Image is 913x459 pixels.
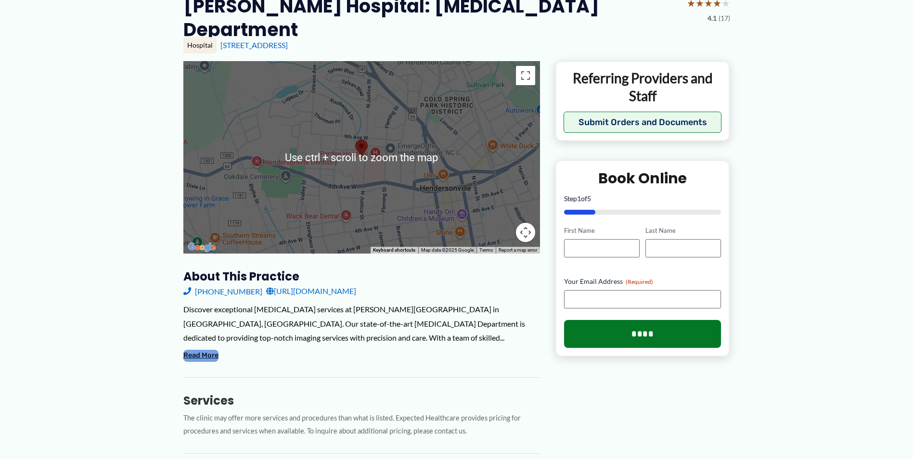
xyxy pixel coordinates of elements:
[186,241,218,254] img: Google
[645,226,721,235] label: Last Name
[626,278,653,285] span: (Required)
[373,247,415,254] button: Keyboard shortcuts
[564,226,640,235] label: First Name
[707,12,717,25] span: 4.1
[183,284,262,298] a: [PHONE_NUMBER]
[564,112,722,133] button: Submit Orders and Documents
[564,169,721,188] h2: Book Online
[183,412,540,438] p: The clinic may offer more services and procedures than what is listed. Expected Healthcare provid...
[499,247,537,253] a: Report a map error
[183,269,540,284] h3: About this practice
[564,277,721,286] label: Your Email Address
[183,37,217,53] div: Hospital
[479,247,493,253] a: Terms (opens in new tab)
[266,284,356,298] a: [URL][DOMAIN_NAME]
[577,194,581,203] span: 1
[183,393,540,408] h3: Services
[220,40,288,50] a: [STREET_ADDRESS]
[719,12,730,25] span: (17)
[183,350,219,361] button: Read More
[587,194,591,203] span: 5
[516,66,535,85] button: Toggle fullscreen view
[564,69,722,104] p: Referring Providers and Staff
[183,302,540,345] div: Discover exceptional [MEDICAL_DATA] services at [PERSON_NAME][GEOGRAPHIC_DATA] in [GEOGRAPHIC_DAT...
[421,247,474,253] span: Map data ©2025 Google
[186,241,218,254] a: Open this area in Google Maps (opens a new window)
[516,223,535,242] button: Map camera controls
[564,195,721,202] p: Step of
